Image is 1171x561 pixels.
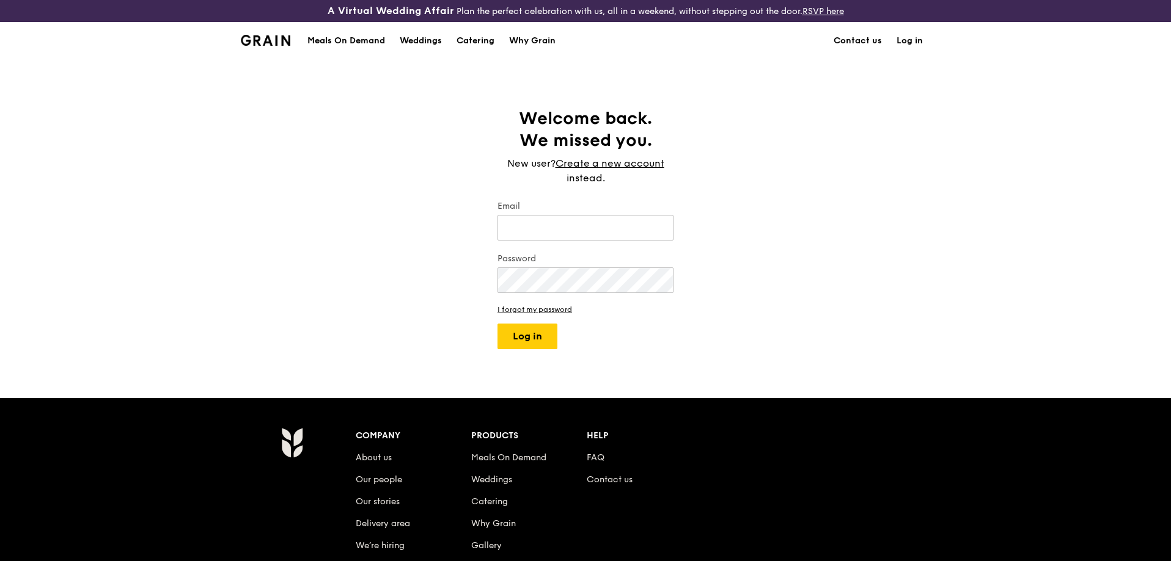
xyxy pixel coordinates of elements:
[356,496,400,507] a: Our stories
[497,200,674,212] label: Email
[826,23,889,59] a: Contact us
[356,474,402,485] a: Our people
[471,452,546,463] a: Meals On Demand
[507,157,556,169] span: New user?
[356,452,392,463] a: About us
[587,427,702,444] div: Help
[328,5,454,17] h3: A Virtual Wedding Affair
[307,23,385,59] div: Meals On Demand
[233,5,938,17] div: Plan the perfect celebration with us, all in a weekend, without stepping out the door.
[471,474,512,485] a: Weddings
[471,496,508,507] a: Catering
[356,518,410,529] a: Delivery area
[281,427,303,458] img: Grain
[567,172,605,184] span: instead.
[471,518,516,529] a: Why Grain
[356,540,405,551] a: We’re hiring
[502,23,563,59] a: Why Grain
[509,23,556,59] div: Why Grain
[587,474,633,485] a: Contact us
[471,540,502,551] a: Gallery
[471,427,587,444] div: Products
[241,35,290,46] img: Grain
[587,452,604,463] a: FAQ
[802,6,844,16] a: RSVP here
[497,305,674,314] a: I forgot my password
[449,23,502,59] a: Catering
[497,107,674,151] h1: Welcome back. We missed you.
[497,253,674,265] label: Password
[392,23,449,59] a: Weddings
[241,21,290,58] a: GrainGrain
[497,324,557,349] button: Log in
[457,23,494,59] div: Catering
[400,23,442,59] div: Weddings
[889,23,930,59] a: Log in
[556,156,664,171] a: Create a new account
[356,427,471,444] div: Company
